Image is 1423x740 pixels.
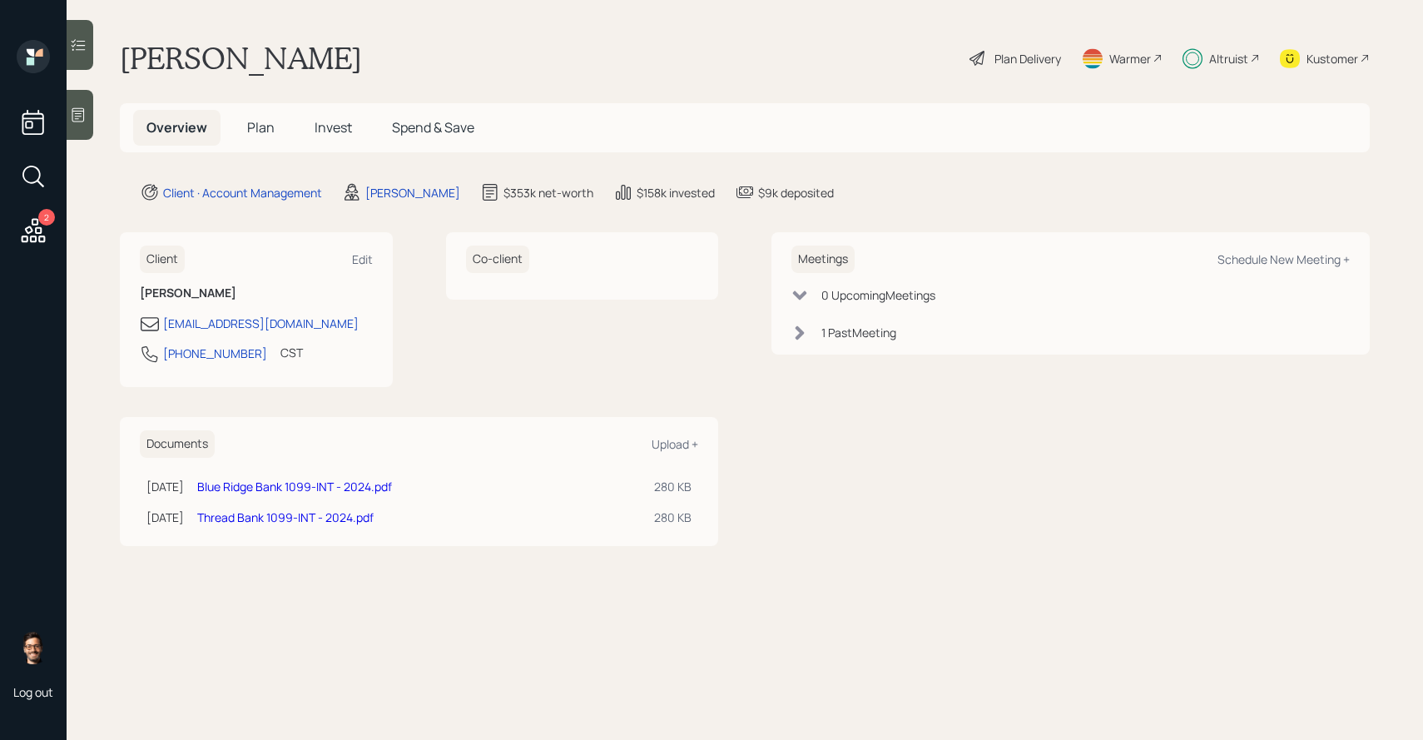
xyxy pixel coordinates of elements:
span: Invest [315,118,352,137]
div: Log out [13,684,53,700]
div: Plan Delivery [994,50,1061,67]
span: Overview [146,118,207,137]
h6: [PERSON_NAME] [140,286,373,300]
img: sami-boghos-headshot.png [17,631,50,664]
h6: Co-client [466,246,529,273]
a: Thread Bank 1099-INT - 2024.pdf [197,509,374,525]
span: Spend & Save [392,118,474,137]
h1: [PERSON_NAME] [120,40,362,77]
a: Blue Ridge Bank 1099-INT - 2024.pdf [197,479,392,494]
div: Client · Account Management [163,184,322,201]
div: Kustomer [1306,50,1358,67]
div: [PERSON_NAME] [365,184,460,201]
span: Plan [247,118,275,137]
div: CST [280,344,303,361]
div: Upload + [652,436,698,452]
div: Schedule New Meeting + [1217,251,1350,267]
div: [DATE] [146,509,184,526]
div: $9k deposited [758,184,834,201]
h6: Documents [140,430,215,458]
div: 1 Past Meeting [821,324,896,341]
div: $158k invested [637,184,715,201]
div: Altruist [1209,50,1248,67]
h6: Client [140,246,185,273]
div: $353k net-worth [503,184,593,201]
div: [EMAIL_ADDRESS][DOMAIN_NAME] [163,315,359,332]
div: Edit [352,251,373,267]
div: 2 [38,209,55,226]
div: 280 KB [654,478,692,495]
div: 0 Upcoming Meeting s [821,286,935,304]
h6: Meetings [791,246,855,273]
div: 280 KB [654,509,692,526]
div: Warmer [1109,50,1151,67]
div: [DATE] [146,478,184,495]
div: [PHONE_NUMBER] [163,345,267,362]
